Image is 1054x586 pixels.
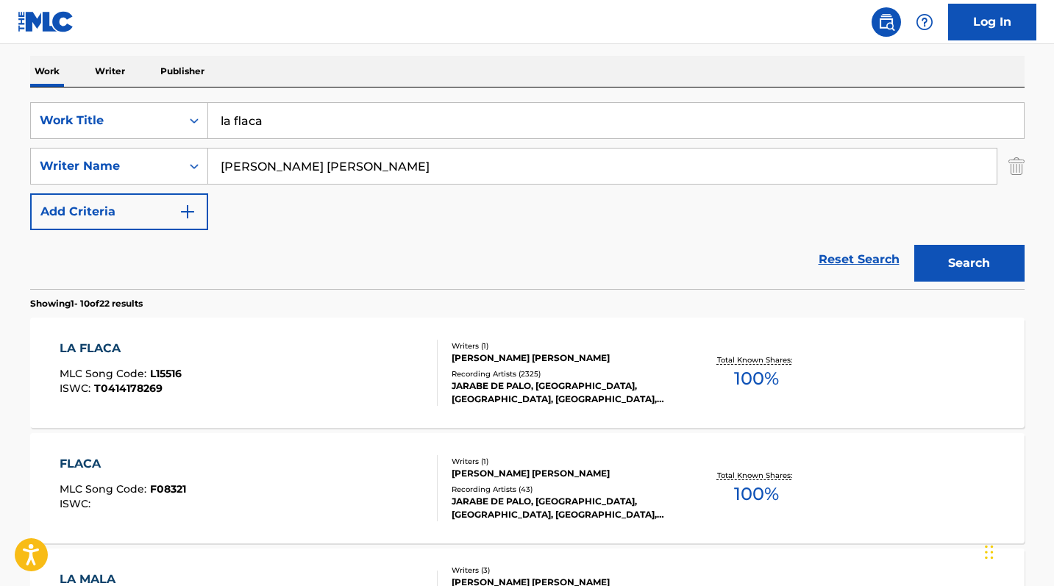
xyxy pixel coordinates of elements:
div: Arrastrar [985,530,994,574]
div: Recording Artists ( 2325 ) [452,368,674,379]
span: MLC Song Code : [60,482,150,496]
div: Work Title [40,112,172,129]
div: Writer Name [40,157,172,175]
span: ISWC : [60,497,94,510]
div: FLACA [60,455,186,473]
p: Total Known Shares: [717,354,796,365]
span: ISWC : [60,382,94,395]
img: 9d2ae6d4665cec9f34b9.svg [179,203,196,221]
p: Publisher [156,56,209,87]
span: 100 % [734,365,779,392]
p: Work [30,56,64,87]
span: T0414178269 [94,382,163,395]
a: FLACAMLC Song Code:F08321ISWC:Writers (1)[PERSON_NAME] [PERSON_NAME]Recording Artists (43)JARABE ... [30,433,1025,543]
div: Writers ( 1 ) [452,340,674,351]
a: LA FLACAMLC Song Code:L15516ISWC:T0414178269Writers (1)[PERSON_NAME] [PERSON_NAME]Recording Artis... [30,318,1025,428]
p: Total Known Shares: [717,470,796,481]
div: Help [910,7,939,37]
span: F08321 [150,482,186,496]
img: MLC Logo [18,11,74,32]
div: JARABE DE PALO, [GEOGRAPHIC_DATA], [GEOGRAPHIC_DATA], [GEOGRAPHIC_DATA], [GEOGRAPHIC_DATA] [452,495,674,521]
img: Delete Criterion [1008,148,1025,185]
iframe: Chat Widget [980,515,1054,586]
div: Widget de chat [980,515,1054,586]
p: Writer [90,56,129,87]
p: Showing 1 - 10 of 22 results [30,297,143,310]
div: Recording Artists ( 43 ) [452,484,674,495]
div: [PERSON_NAME] [PERSON_NAME] [452,351,674,365]
div: Writers ( 1 ) [452,456,674,467]
span: L15516 [150,367,182,380]
div: LA FLACA [60,340,182,357]
a: Reset Search [811,243,907,276]
div: JARABE DE PALO, [GEOGRAPHIC_DATA], [GEOGRAPHIC_DATA], [GEOGRAPHIC_DATA], [GEOGRAPHIC_DATA] [452,379,674,406]
span: 100 % [734,481,779,507]
button: Search [914,245,1025,282]
span: MLC Song Code : [60,367,150,380]
a: Public Search [872,7,901,37]
img: search [877,13,895,31]
img: help [916,13,933,31]
div: [PERSON_NAME] [PERSON_NAME] [452,467,674,480]
form: Search Form [30,102,1025,289]
div: Writers ( 3 ) [452,565,674,576]
a: Log In [948,4,1036,40]
button: Add Criteria [30,193,208,230]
